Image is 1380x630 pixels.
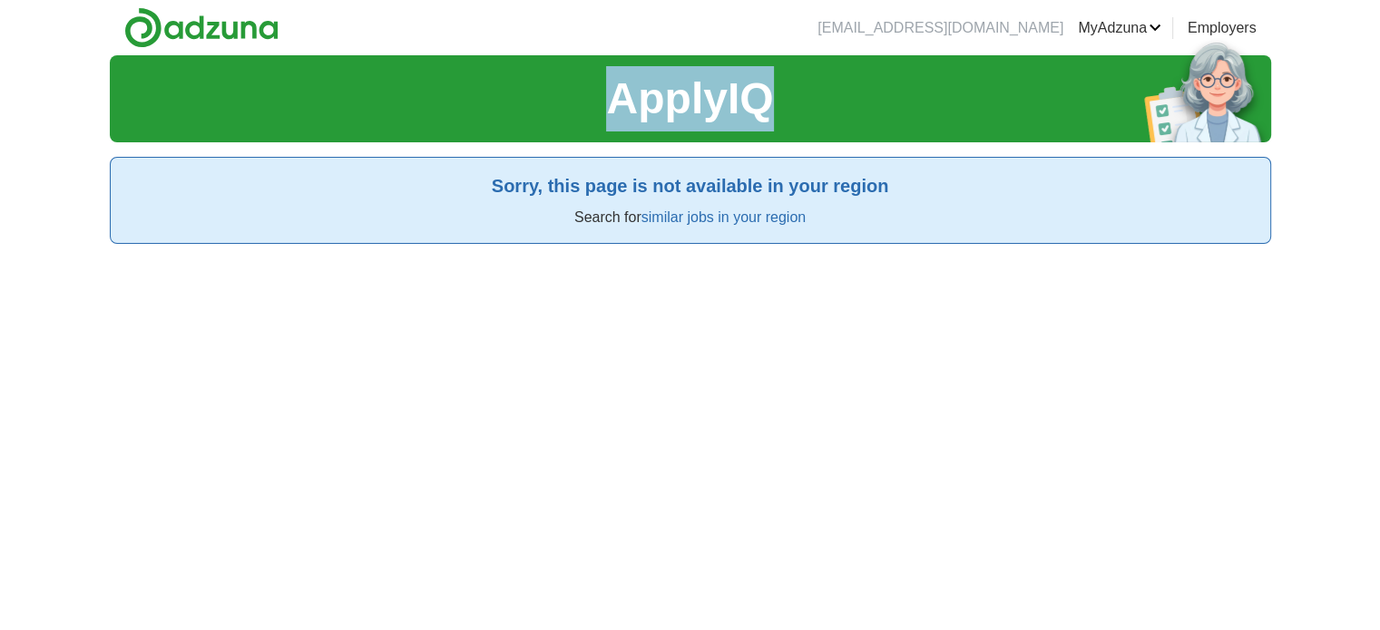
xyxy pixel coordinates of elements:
li: [EMAIL_ADDRESS][DOMAIN_NAME] [817,17,1063,39]
h1: ApplyIQ [606,66,773,131]
a: Employers [1188,17,1257,39]
a: similar jobs in your region [641,209,806,225]
p: Search for [125,207,1256,228]
h2: Sorry, this page is not available in your region [125,172,1256,199]
img: Adzuna logo [124,7,279,48]
a: MyAdzuna [1078,17,1161,39]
